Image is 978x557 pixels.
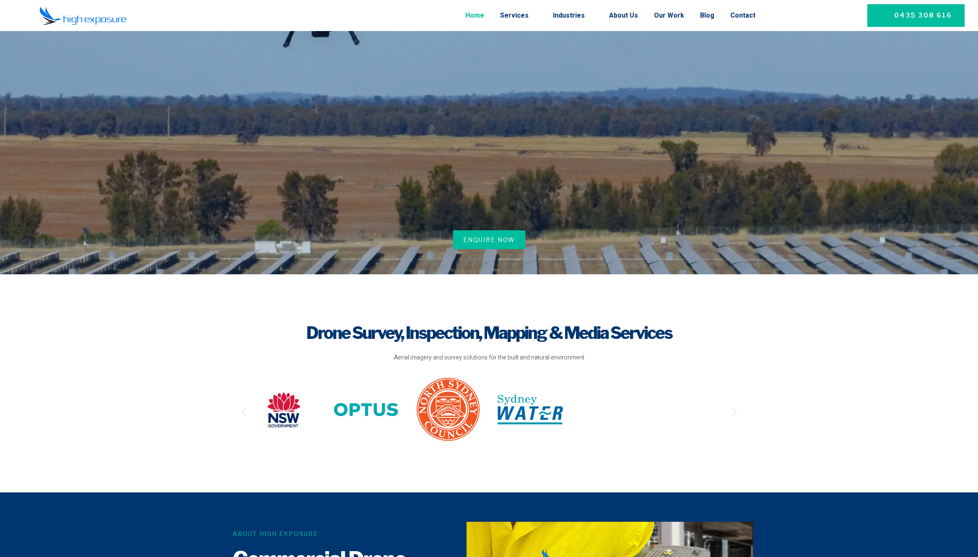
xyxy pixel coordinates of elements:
nav: Menu [165,5,755,26]
a: Contact [730,5,755,26]
p: Aerial imagery and survey solutions for the built and natural environment [239,353,740,362]
img: Optus-Logo-2016-present [333,391,399,428]
span: 0435 308 616 [894,10,952,21]
div: Image Carousel [251,377,727,445]
a: About Us [609,5,638,26]
a: Our Work [654,5,684,26]
div: 5 / 20 [333,391,399,431]
div: 4 / 20 [251,390,316,432]
a: Services [500,5,537,26]
img: The-Royal-Botanic-Gardens-Domain-Trust [662,381,727,438]
a: Industries [553,5,593,26]
img: NSW-Government-official-logo [251,390,316,429]
h1: Drone Survey, Inspection, Mapping & Media Services [239,321,740,345]
a: 0435 308 616 [867,4,965,27]
span: Enquire Now [463,235,515,244]
h6: About High Exposure [233,529,451,538]
div: 8 / 20 [580,391,645,431]
div: 9 / 20 [662,381,727,441]
a: Home [465,5,484,26]
div: 7 / 20 [498,395,563,428]
img: Final-Logo copy [39,6,127,25]
img: Telstra-Logo [580,391,645,428]
img: sydney-water-logo-13AE903EDF-seeklogo.com [498,395,563,424]
a: Blog [700,5,714,26]
a: Enquire Now [453,230,525,249]
div: 6 / 20 [415,377,481,445]
img: site-logo [415,377,481,442]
